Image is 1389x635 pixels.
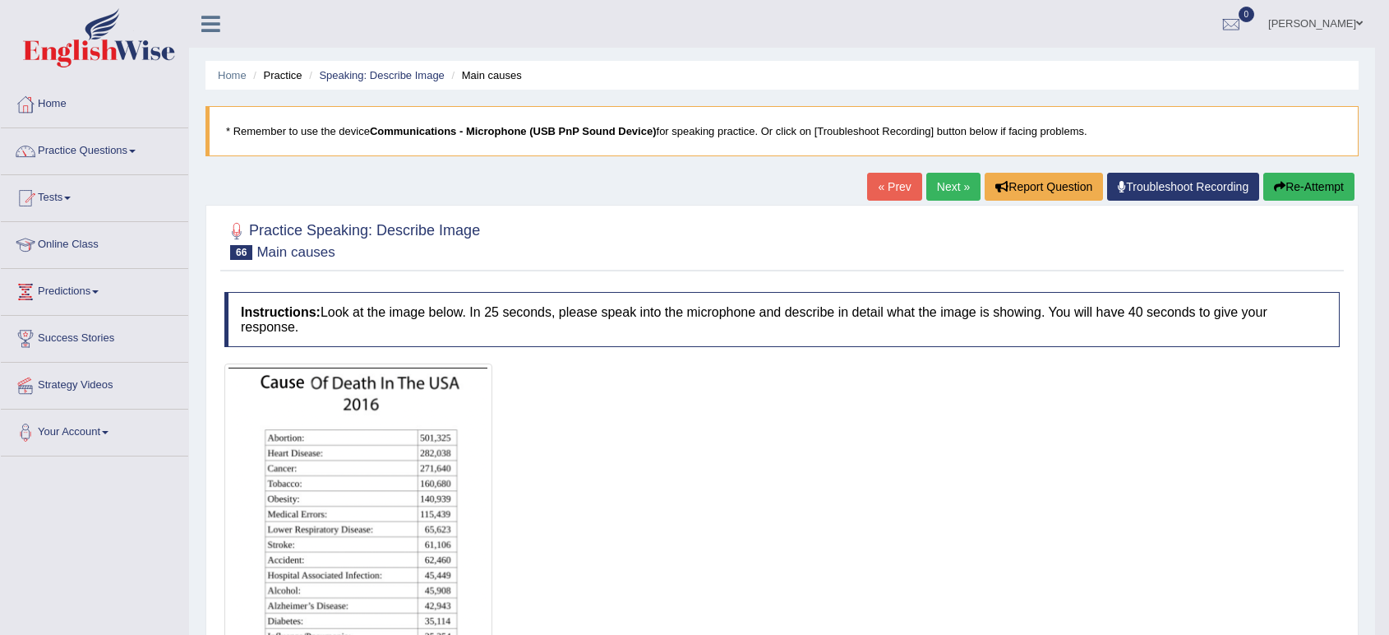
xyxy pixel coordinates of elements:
[1,81,188,123] a: Home
[224,219,480,260] h2: Practice Speaking: Describe Image
[370,125,657,137] b: Communications - Microphone (USB PnP Sound Device)
[319,69,444,81] a: Speaking: Describe Image
[1,269,188,310] a: Predictions
[1239,7,1255,22] span: 0
[224,292,1340,347] h4: Look at the image below. In 25 seconds, please speak into the microphone and describe in detail w...
[985,173,1103,201] button: Report Question
[1,128,188,169] a: Practice Questions
[867,173,921,201] a: « Prev
[1,363,188,404] a: Strategy Videos
[1,222,188,263] a: Online Class
[205,106,1359,156] blockquote: * Remember to use the device for speaking practice. Or click on [Troubleshoot Recording] button b...
[256,244,335,260] small: Main causes
[447,67,521,83] li: Main causes
[249,67,302,83] li: Practice
[230,245,252,260] span: 66
[1,316,188,357] a: Success Stories
[1263,173,1354,201] button: Re-Attempt
[1,410,188,451] a: Your Account
[1107,173,1259,201] a: Troubleshoot Recording
[926,173,981,201] a: Next »
[241,305,321,319] b: Instructions:
[218,69,247,81] a: Home
[1,175,188,216] a: Tests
